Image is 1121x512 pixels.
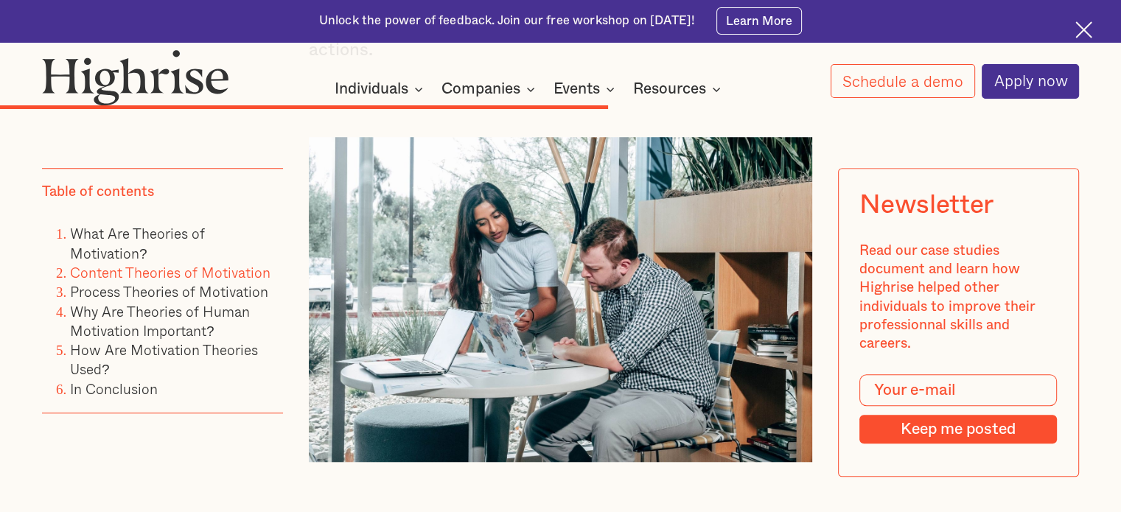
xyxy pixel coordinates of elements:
[70,262,270,283] a: Content Theories of Motivation
[441,80,520,98] div: Companies
[831,64,975,98] a: Schedule a demo
[42,183,154,201] div: Table of contents
[42,49,229,106] img: Highrise logo
[70,281,268,302] a: Process Theories of Motivation
[319,13,695,29] div: Unlock the power of feedback. Join our free workshop on [DATE]!
[860,242,1058,354] div: Read our case studies document and learn how Highrise helped other individuals to improve their p...
[982,64,1079,99] a: Apply now
[335,80,408,98] div: Individuals
[1075,21,1092,38] img: Cross icon
[70,339,258,379] a: How Are Motivation Theories Used?
[860,374,1058,406] input: Your e-mail
[70,378,158,399] a: In Conclusion
[860,374,1058,444] form: Modal Form
[633,80,706,98] div: Resources
[633,80,725,98] div: Resources
[70,300,250,340] a: Why Are Theories of Human Motivation Important?
[860,414,1058,443] input: Keep me posted
[441,80,539,98] div: Companies
[309,137,812,461] img: Two executives working in an office.
[553,80,619,98] div: Events
[716,7,803,34] a: Learn More
[70,222,205,263] a: What Are Theories of Motivation?
[860,190,993,220] div: Newsletter
[553,80,600,98] div: Events
[335,80,427,98] div: Individuals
